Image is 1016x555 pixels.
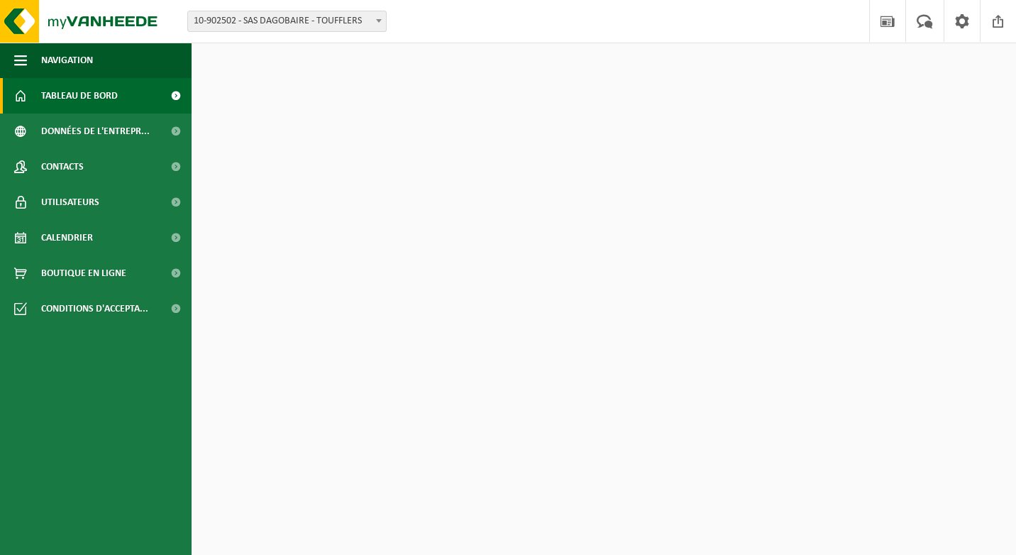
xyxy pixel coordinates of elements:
span: Utilisateurs [41,185,99,220]
span: Boutique en ligne [41,255,126,291]
span: Conditions d'accepta... [41,291,148,326]
span: 10-902502 - SAS DAGOBAIRE - TOUFFLERS [187,11,387,32]
span: Tableau de bord [41,78,118,114]
span: Navigation [41,43,93,78]
span: 10-902502 - SAS DAGOBAIRE - TOUFFLERS [188,11,386,31]
span: Données de l'entrepr... [41,114,150,149]
span: Contacts [41,149,84,185]
span: Calendrier [41,220,93,255]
